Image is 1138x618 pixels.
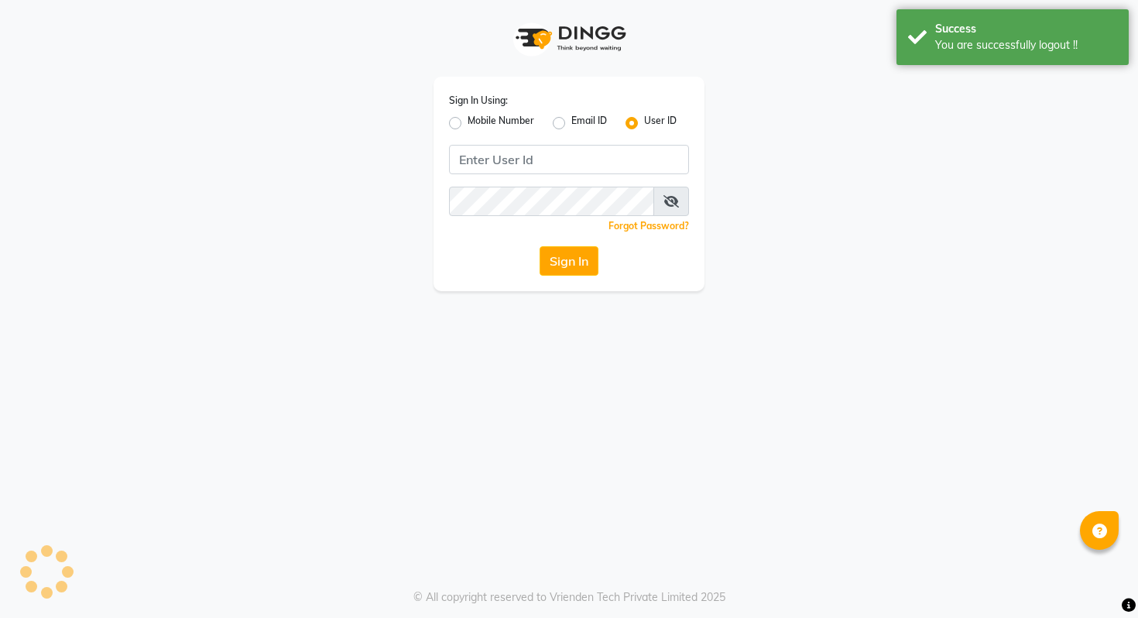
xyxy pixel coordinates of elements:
[468,114,534,132] label: Mobile Number
[935,37,1117,53] div: You are successfully logout !!
[571,114,607,132] label: Email ID
[449,94,508,108] label: Sign In Using:
[449,145,689,174] input: Username
[507,15,631,61] img: logo1.svg
[935,21,1117,37] div: Success
[608,220,689,232] a: Forgot Password?
[540,246,598,276] button: Sign In
[644,114,677,132] label: User ID
[449,187,654,216] input: Username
